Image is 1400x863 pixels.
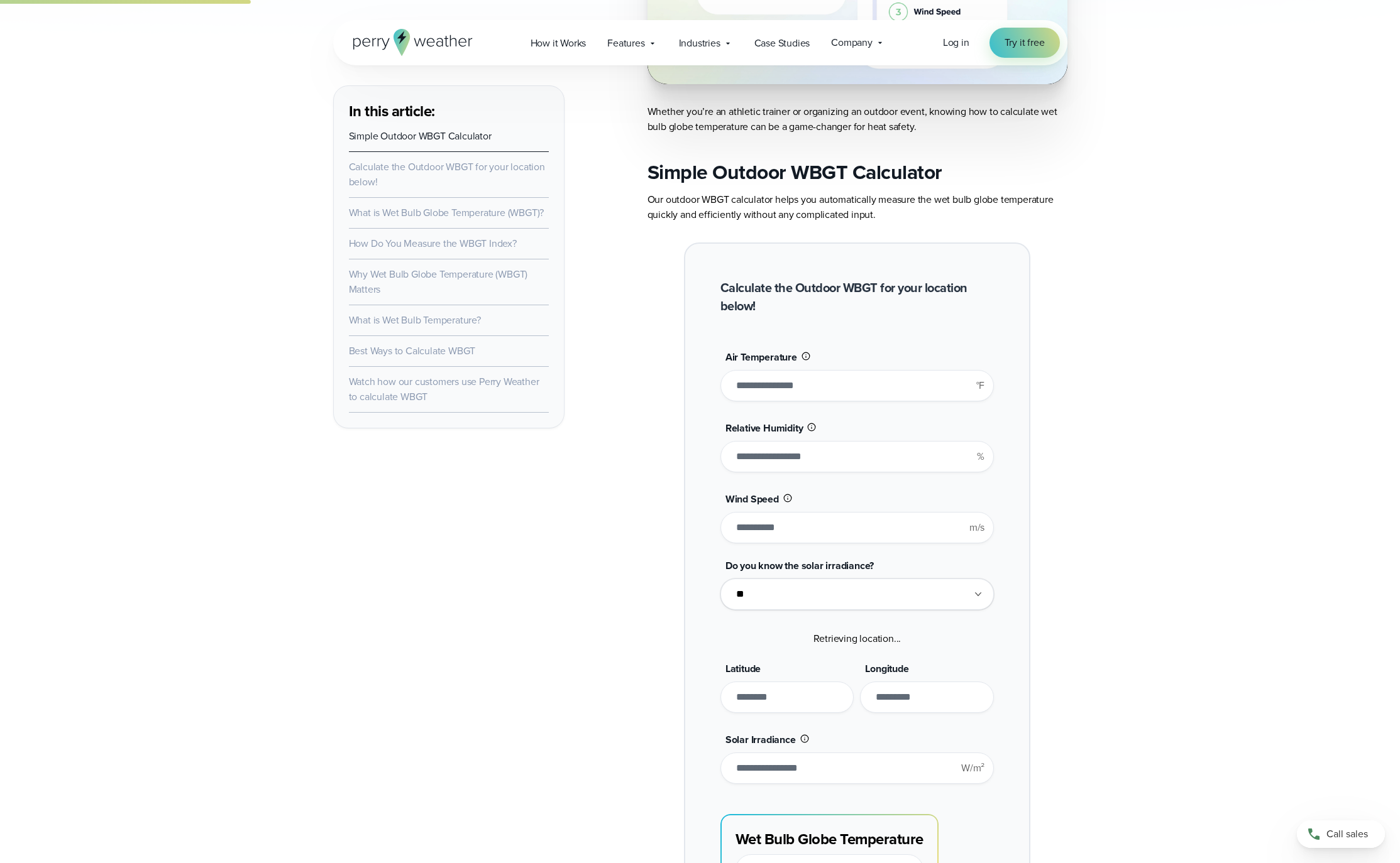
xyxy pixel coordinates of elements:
span: Industries [679,36,720,51]
span: Do you know the solar irradiance? [725,558,874,573]
a: Log in [943,35,969,50]
span: Relative Humidity [725,421,803,435]
span: Company [831,35,873,50]
p: Whether you’re an athletic trainer or organizing an outdoor event, knowing how to calculate wet b... [648,104,1067,134]
span: Solar Irradiance [725,732,796,747]
a: Best Ways to Calculate WBGT [349,344,476,358]
a: What is Wet Bulb Temperature? [349,313,481,327]
a: What is Wet Bulb Globe Temperature (WBGT)? [349,205,544,220]
span: Retrieving location... [813,631,901,646]
a: How Do You Measure the WBGT Index? [349,236,517,251]
a: Case Studies [744,30,821,56]
span: Case Studies [754,36,810,51]
a: Call sales [1297,820,1385,848]
span: How it Works [531,36,587,51]
span: Try it free [1005,35,1045,50]
span: Air Temperature [725,350,797,364]
h3: In this article: [349,101,549,121]
a: Simple Outdoor WBGT Calculator [349,129,492,143]
p: Our outdoor WBGT calculator helps you automatically measure the wet bulb globe temperature quickl... [648,192,1067,222]
span: Longitude [865,661,908,676]
span: Features [607,36,644,51]
a: Why Wet Bulb Globe Temperature (WBGT) Matters [349,267,528,296]
a: Try it free [989,28,1060,58]
h2: Simple Outdoor WBGT Calculator [648,160,1067,185]
a: How it Works [520,30,597,56]
h2: Calculate the Outdoor WBGT for your location below! [720,279,994,315]
a: Watch how our customers use Perry Weather to calculate WBGT [349,374,539,404]
span: Call sales [1326,827,1368,842]
a: Calculate the Outdoor WBGT for your location below! [349,160,545,189]
span: Latitude [725,661,761,676]
span: Wind Speed [725,492,779,506]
